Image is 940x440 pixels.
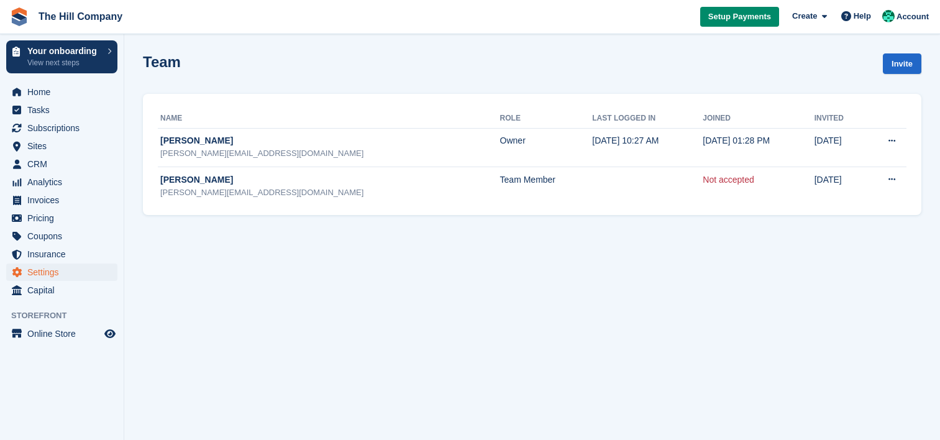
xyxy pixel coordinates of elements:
th: Joined [703,109,814,129]
span: Create [792,10,817,22]
span: Pricing [27,209,102,227]
div: [PERSON_NAME][EMAIL_ADDRESS][DOMAIN_NAME] [160,147,500,160]
td: [DATE] [815,128,864,167]
span: Invoices [27,191,102,209]
p: View next steps [27,57,101,68]
td: Team Member [500,167,593,205]
a: Invite [883,53,921,74]
a: menu [6,101,117,119]
span: Tasks [27,101,102,119]
a: menu [6,264,117,281]
span: CRM [27,155,102,173]
a: The Hill Company [34,6,127,27]
td: [DATE] 01:28 PM [703,128,814,167]
a: menu [6,227,117,245]
span: Capital [27,282,102,299]
a: Your onboarding View next steps [6,40,117,73]
th: Name [158,109,500,129]
a: menu [6,209,117,227]
span: Account [897,11,929,23]
span: Storefront [11,309,124,322]
td: Owner [500,128,593,167]
a: menu [6,155,117,173]
span: Coupons [27,227,102,245]
a: menu [6,173,117,191]
span: Home [27,83,102,101]
a: menu [6,191,117,209]
th: Last logged in [592,109,703,129]
span: Settings [27,264,102,281]
div: [PERSON_NAME] [160,173,500,186]
img: Bradley Hill [882,10,895,22]
a: menu [6,282,117,299]
span: Help [854,10,871,22]
p: Your onboarding [27,47,101,55]
a: menu [6,119,117,137]
div: [PERSON_NAME] [160,134,500,147]
a: menu [6,83,117,101]
th: Role [500,109,593,129]
span: Subscriptions [27,119,102,137]
h1: Team [143,53,181,70]
span: Insurance [27,245,102,263]
a: Not accepted [703,175,754,185]
a: menu [6,245,117,263]
span: Online Store [27,325,102,342]
th: Invited [815,109,864,129]
td: [DATE] [815,167,864,205]
a: menu [6,137,117,155]
span: Setup Payments [708,11,771,23]
div: [PERSON_NAME][EMAIL_ADDRESS][DOMAIN_NAME] [160,186,500,199]
a: Setup Payments [700,7,779,27]
span: Sites [27,137,102,155]
a: menu [6,325,117,342]
img: stora-icon-8386f47178a22dfd0bd8f6a31ec36ba5ce8667c1dd55bd0f319d3a0aa187defe.svg [10,7,29,26]
td: [DATE] 10:27 AM [592,128,703,167]
a: Preview store [103,326,117,341]
span: Analytics [27,173,102,191]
